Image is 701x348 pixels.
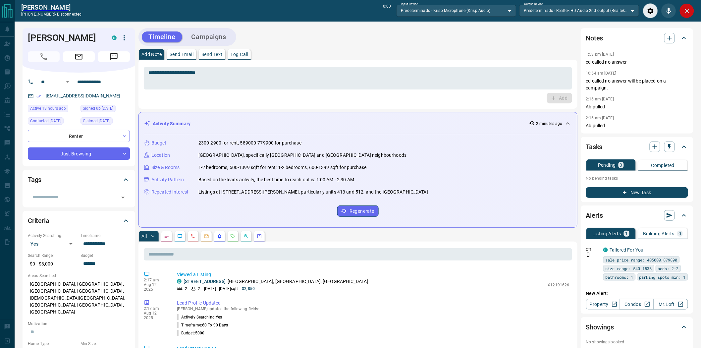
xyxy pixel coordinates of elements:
[679,3,694,18] div: Close
[586,290,688,297] p: New Alert:
[654,299,688,310] a: Mr.Loft
[204,234,209,239] svg: Emails
[586,173,688,183] p: No pending tasks
[63,51,95,62] span: Email
[586,97,614,101] p: 2:16 am [DATE]
[242,286,255,292] p: $2,850
[202,323,228,327] span: 60 to 90 days
[586,52,614,57] p: 1:53 pm [DATE]
[536,121,562,127] p: 2 minutes ago
[144,118,572,130] div: Activity Summary2 minutes ago
[170,52,193,57] p: Send Email
[151,152,170,159] p: Location
[586,210,603,221] h2: Alerts
[28,32,102,43] h1: [PERSON_NAME]
[586,247,599,253] p: Off
[586,142,603,152] h2: Tasks
[401,2,418,6] label: Input Device
[603,248,608,252] div: condos.ca
[639,274,686,280] span: parking spots min: 1
[30,105,66,112] span: Active 13 hours ago
[198,152,406,159] p: [GEOGRAPHIC_DATA], specifically [GEOGRAPHIC_DATA] and [GEOGRAPHIC_DATA] neighbourhoods
[28,172,130,188] div: Tags
[337,205,379,217] button: Regenerate
[625,231,628,236] p: 1
[151,164,180,171] p: Size & Rooms
[548,282,569,288] p: X12191626
[586,299,620,310] a: Property
[586,59,688,66] p: cd called no answer
[651,163,675,168] p: Completed
[586,139,688,155] div: Tasks
[98,51,130,62] span: Message
[586,322,614,332] h2: Showings
[83,105,113,112] span: Signed up [DATE]
[144,306,167,311] p: 2:17 am
[586,319,688,335] div: Showings
[204,286,238,292] p: [DATE] - [DATE] sqft
[519,5,639,16] div: Predeterminado - Realtek HD Audio 2nd output (Realtek(R) Audio)
[141,52,162,57] p: Add Note
[64,78,72,86] button: Open
[586,116,614,120] p: 2:16 am [DATE]
[144,311,167,320] p: Aug 12 2025
[81,233,130,239] p: Timeframe:
[383,3,391,18] p: 0:00
[643,3,658,18] div: Audio Settings
[28,279,130,318] p: [GEOGRAPHIC_DATA], [GEOGRAPHIC_DATA], [GEOGRAPHIC_DATA], [GEOGRAPHIC_DATA], [DEMOGRAPHIC_DATA][GE...
[177,314,222,320] p: Actively Searching :
[21,3,81,11] a: [PERSON_NAME]
[28,273,130,279] p: Areas Searched:
[198,176,354,183] p: Based on the lead's activity, the best time to reach out is: 1:00 AM - 2:30 AM
[185,286,187,292] p: 2
[112,35,117,40] div: condos.ca
[586,33,603,43] h2: Notes
[28,253,77,259] p: Search Range:
[118,193,128,202] button: Open
[177,300,569,307] p: Lead Profile Updated
[397,5,516,16] div: Predeterminado - Krisp Microphone (Krisp Audio)
[184,278,368,285] p: , [GEOGRAPHIC_DATA], [GEOGRAPHIC_DATA], [GEOGRAPHIC_DATA]
[142,31,182,42] button: Timeline
[606,274,633,280] span: bathrooms: 1
[606,257,677,263] span: sale price range: 405000,879890
[177,330,204,336] p: Budget :
[28,321,130,327] p: Motivation:
[28,233,77,239] p: Actively Searching:
[230,234,236,239] svg: Requests
[201,52,223,57] p: Send Text
[620,163,622,167] p: 0
[610,247,644,253] a: Tailored For You
[586,78,688,91] p: cd called no answer will be placed on a campaign.
[184,279,226,284] a: [STREET_ADDRESS]
[586,71,617,76] p: 10:54 am [DATE]
[658,265,679,272] span: beds: 2-2
[217,234,222,239] svg: Listing Alerts
[164,234,169,239] svg: Notes
[28,213,130,229] div: Criteria
[81,341,130,347] p: Min Size:
[28,147,130,160] div: Just Browsing
[81,117,130,127] div: Wed Jun 04 2025
[216,315,222,319] span: Yes
[83,118,110,124] span: Claimed [DATE]
[57,12,81,17] span: disconnected
[643,231,675,236] p: Building Alerts
[190,234,196,239] svg: Calls
[198,140,301,146] p: 2300-2900 for rent, 589000-779900 for purchase
[606,265,652,272] span: size range: 540,1538
[28,239,77,249] div: Yes
[586,253,591,257] svg: Push Notification Only
[198,286,200,292] p: 2
[28,117,77,127] div: Tue Jul 15 2025
[620,299,654,310] a: Condos
[151,176,184,183] p: Activity Pattern
[198,189,428,196] p: Listings at [STREET_ADDRESS][PERSON_NAME], particularly units 413 and 512, and the [GEOGRAPHIC_DATA]
[593,231,621,236] p: Listing Alerts
[257,234,262,239] svg: Agent Actions
[177,279,182,284] div: condos.ca
[28,341,77,347] p: Home Type:
[28,130,130,142] div: Renter
[28,259,77,269] p: $0 - $3,000
[661,3,676,18] div: Mute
